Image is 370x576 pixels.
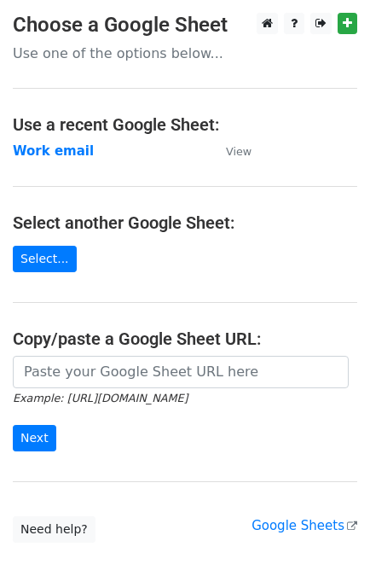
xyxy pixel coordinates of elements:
[13,143,94,159] a: Work email
[13,516,95,543] a: Need help?
[13,425,56,451] input: Next
[251,518,357,533] a: Google Sheets
[226,145,251,158] small: View
[13,246,77,272] a: Select...
[13,329,357,349] h4: Copy/paste a Google Sheet URL:
[209,143,251,159] a: View
[13,114,357,135] h4: Use a recent Google Sheet:
[13,212,357,233] h4: Select another Google Sheet:
[13,13,357,38] h3: Choose a Google Sheet
[13,44,357,62] p: Use one of the options below...
[13,356,349,388] input: Paste your Google Sheet URL here
[13,392,188,404] small: Example: [URL][DOMAIN_NAME]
